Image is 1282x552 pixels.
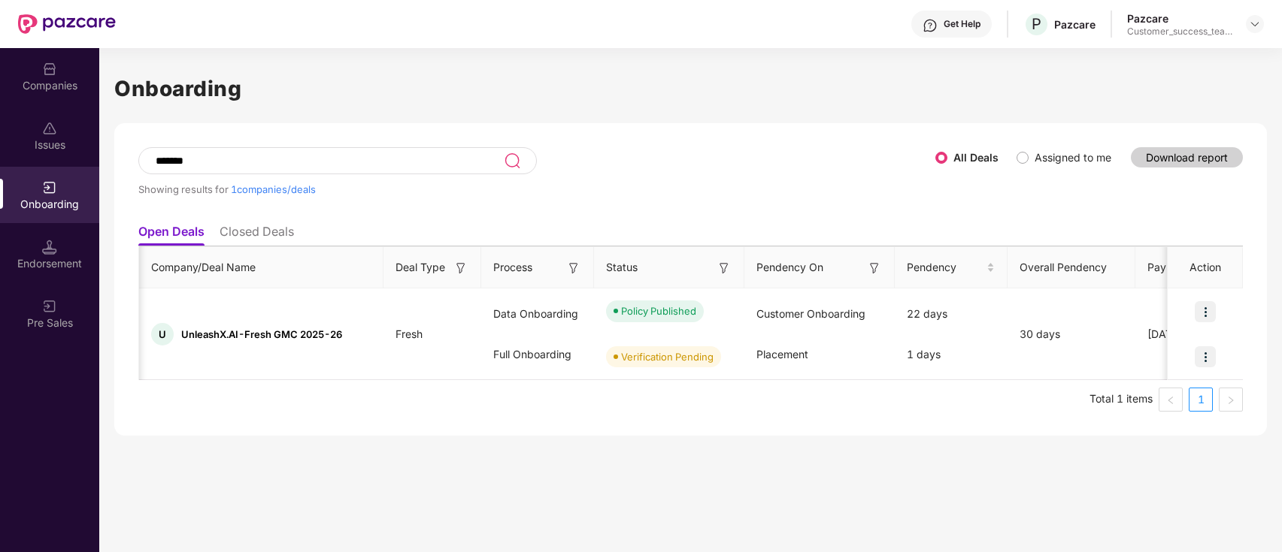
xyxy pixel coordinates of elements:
[566,261,581,276] img: svg+xml;base64,PHN2ZyB3aWR0aD0iMTYiIGhlaWdodD0iMTYiIHZpZXdCb3g9IjAgMCAxNiAxNiIgZmlsbD0ibm9uZSIgeG...
[1166,396,1175,405] span: left
[895,334,1008,375] div: 1 days
[717,261,732,276] img: svg+xml;base64,PHN2ZyB3aWR0aD0iMTYiIGhlaWdodD0iMTYiIHZpZXdCb3g9IjAgMCAxNiAxNiIgZmlsbD0ibm9uZSIgeG...
[139,247,383,288] th: Company/Deal Name
[1008,247,1135,288] th: Overall Pendency
[42,180,57,195] img: svg+xml;base64,PHN2ZyB3aWR0aD0iMjAiIGhlaWdodD0iMjAiIHZpZXdCb3g9IjAgMCAyMCAyMCIgZmlsbD0ibm9uZSIgeG...
[1135,247,1248,288] th: Payment Done
[923,18,938,33] img: svg+xml;base64,PHN2ZyBpZD0iSGVscC0zMngzMiIgeG1sbnM9Imh0dHA6Ly93d3cudzMub3JnLzIwMDAvc3ZnIiB3aWR0aD...
[18,14,116,34] img: New Pazcare Logo
[138,183,935,195] div: Showing results for
[953,151,999,164] label: All Deals
[42,62,57,77] img: svg+xml;base64,PHN2ZyBpZD0iQ29tcGFuaWVzIiB4bWxucz0iaHR0cDovL3d3dy53My5vcmcvMjAwMC9zdmciIHdpZHRoPS...
[504,152,521,170] img: svg+xml;base64,PHN2ZyB3aWR0aD0iMjQiIGhlaWdodD0iMjUiIHZpZXdCb3g9IjAgMCAyNCAyNSIgZmlsbD0ibm9uZSIgeG...
[453,261,468,276] img: svg+xml;base64,PHN2ZyB3aWR0aD0iMTYiIGhlaWdodD0iMTYiIHZpZXdCb3g9IjAgMCAxNiAxNiIgZmlsbD0ibm9uZSIgeG...
[1219,388,1243,412] li: Next Page
[493,259,532,276] span: Process
[220,224,294,246] li: Closed Deals
[606,259,638,276] span: Status
[756,348,808,360] span: Placement
[1195,301,1216,322] img: icon
[42,121,57,136] img: svg+xml;base64,PHN2ZyBpZD0iSXNzdWVzX2Rpc2FibGVkIiB4bWxucz0iaHR0cDovL3d3dy53My5vcmcvMjAwMC9zdmciIH...
[1147,259,1224,276] span: Payment Done
[383,327,435,340] span: Fresh
[621,349,714,364] div: Verification Pending
[1226,396,1235,405] span: right
[42,299,57,314] img: svg+xml;base64,PHN2ZyB3aWR0aD0iMjAiIGhlaWdodD0iMjAiIHZpZXdCb3g9IjAgMCAyMCAyMCIgZmlsbD0ibm9uZSIgeG...
[1168,247,1243,288] th: Action
[42,240,57,255] img: svg+xml;base64,PHN2ZyB3aWR0aD0iMTQuNSIgaGVpZ2h0PSIxNC41IiB2aWV3Qm94PSIwIDAgMTYgMTYiIGZpbGw9Im5vbm...
[114,72,1267,105] h1: Onboarding
[895,294,1008,334] div: 22 days
[756,259,823,276] span: Pendency On
[1249,18,1261,30] img: svg+xml;base64,PHN2ZyBpZD0iRHJvcGRvd24tMzJ4MzIiIHhtbG5zPSJodHRwOi8vd3d3LnczLm9yZy8yMDAwL3N2ZyIgd2...
[1090,388,1153,412] li: Total 1 items
[181,328,342,340] span: UnleashX.AI-Fresh GMC 2025-26
[1135,326,1248,342] div: [DATE]
[1195,346,1216,367] img: icon
[138,224,205,246] li: Open Deals
[481,334,594,375] div: Full Onboarding
[1159,388,1183,412] li: Previous Page
[756,307,865,320] span: Customer Onboarding
[1127,11,1232,26] div: Pazcare
[1054,17,1096,32] div: Pazcare
[1189,388,1213,412] li: 1
[867,261,882,276] img: svg+xml;base64,PHN2ZyB3aWR0aD0iMTYiIGhlaWdodD0iMTYiIHZpZXdCb3g9IjAgMCAxNiAxNiIgZmlsbD0ibm9uZSIgeG...
[1032,15,1041,33] span: P
[231,183,316,195] span: 1 companies/deals
[481,294,594,334] div: Data Onboarding
[1131,147,1243,167] button: Download report
[907,259,983,276] span: Pendency
[1008,326,1135,342] div: 30 days
[396,259,445,276] span: Deal Type
[1159,388,1183,412] button: left
[1219,388,1243,412] button: right
[1190,388,1212,411] a: 1
[1127,26,1232,38] div: Customer_success_team_lead
[944,18,980,30] div: Get Help
[151,323,174,345] div: U
[1035,151,1111,164] label: Assigned to me
[621,303,696,318] div: Policy Published
[895,247,1008,288] th: Pendency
